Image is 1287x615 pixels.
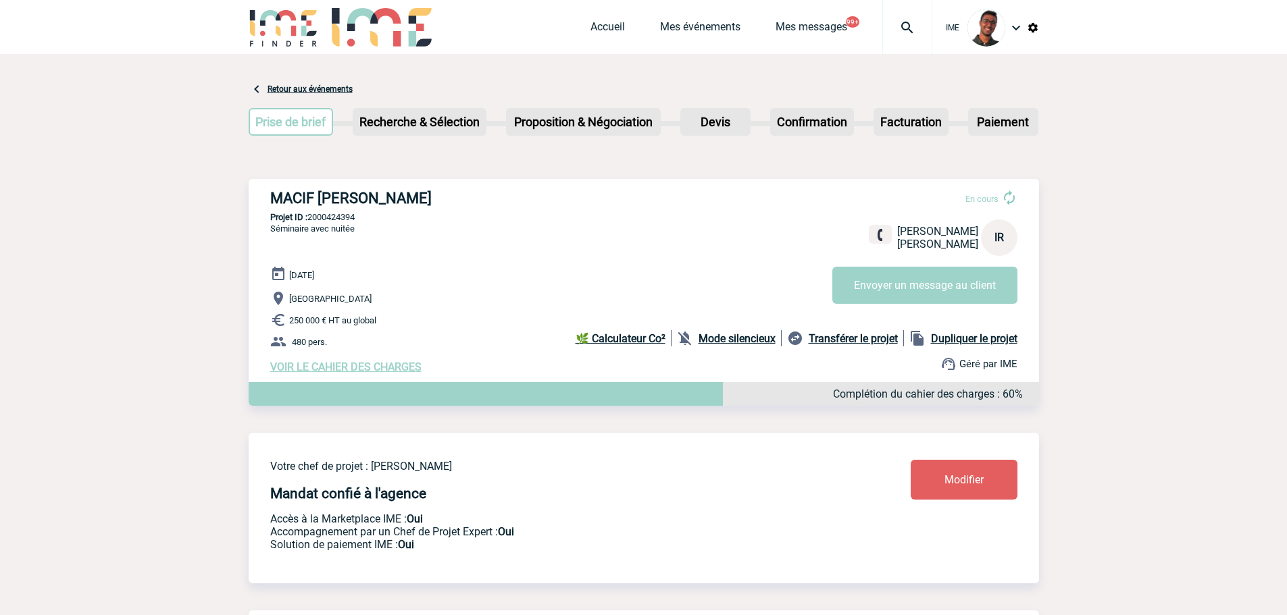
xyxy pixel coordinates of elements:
[576,330,672,346] a: 🌿 Calculateur Co²
[268,84,353,94] a: Retour aux événements
[682,109,749,134] p: Devis
[846,16,859,28] button: 99+
[289,294,372,304] span: [GEOGRAPHIC_DATA]
[994,231,1004,244] span: IR
[931,332,1017,345] b: Dupliquer le projet
[940,356,957,372] img: support.png
[249,212,1039,222] p: 2000424394
[832,267,1017,304] button: Envoyer un message au client
[270,512,831,525] p: Accès à la Marketplace IME :
[897,238,978,250] span: [PERSON_NAME]
[354,109,485,134] p: Recherche & Sélection
[250,109,332,134] p: Prise de brief
[292,337,327,347] span: 480 pers.
[590,20,625,39] a: Accueil
[270,525,831,538] p: Prestation payante
[270,190,676,207] h3: MACIF [PERSON_NAME]
[809,332,898,345] b: Transférer le projet
[249,8,319,47] img: IME-Finder
[270,360,422,373] a: VOIR LE CAHIER DES CHARGES
[407,512,423,525] b: Oui
[270,223,355,234] span: Séminaire avec nuitée
[897,225,978,238] span: [PERSON_NAME]
[772,109,853,134] p: Confirmation
[776,20,847,39] a: Mes messages
[576,332,665,345] b: 🌿 Calculateur Co²
[289,270,314,280] span: [DATE]
[944,473,984,486] span: Modifier
[660,20,740,39] a: Mes événements
[507,109,659,134] p: Proposition & Négociation
[270,538,831,551] p: Conformité aux process achat client, Prise en charge de la facturation, Mutualisation de plusieur...
[398,538,414,551] b: Oui
[969,109,1037,134] p: Paiement
[965,194,999,204] span: En cours
[967,9,1005,47] img: 124970-0.jpg
[909,330,926,346] img: file_copy-black-24dp.png
[270,485,426,502] h4: Mandat confié à l'agence
[946,23,959,32] span: IME
[270,212,307,222] b: Projet ID :
[875,109,947,134] p: Facturation
[699,332,776,345] b: Mode silencieux
[270,460,831,473] p: Votre chef de projet : [PERSON_NAME]
[498,525,514,538] b: Oui
[874,229,886,241] img: fixe.png
[959,358,1017,370] span: Géré par IME
[289,315,376,325] span: 250 000 € HT au global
